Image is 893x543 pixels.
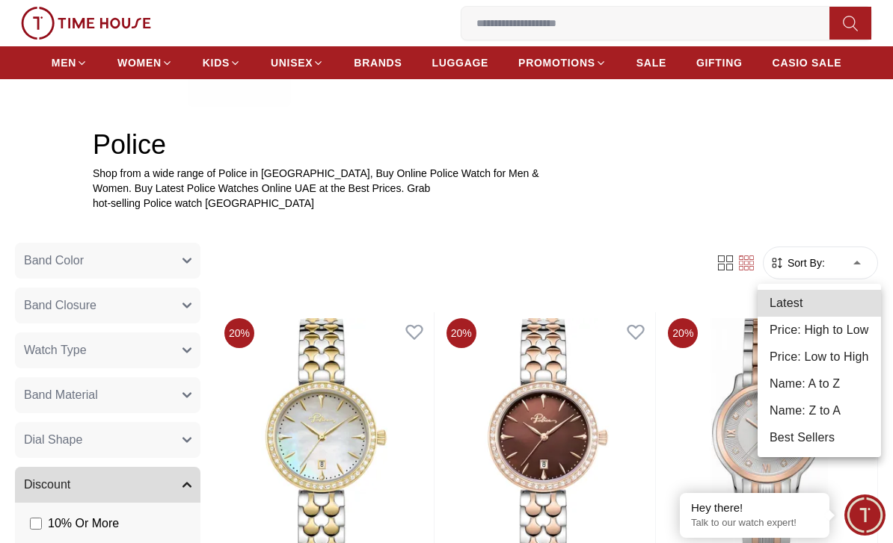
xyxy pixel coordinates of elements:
div: Hey there! [691,500,818,515]
div: Chat Widget [844,494,886,536]
li: Latest [758,290,881,317]
p: Talk to our watch expert! [691,517,818,530]
li: Name: Z to A [758,397,881,424]
li: Best Sellers [758,424,881,451]
li: Name: A to Z [758,370,881,397]
li: Price: High to Low [758,317,881,344]
li: Price: Low to High [758,344,881,370]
